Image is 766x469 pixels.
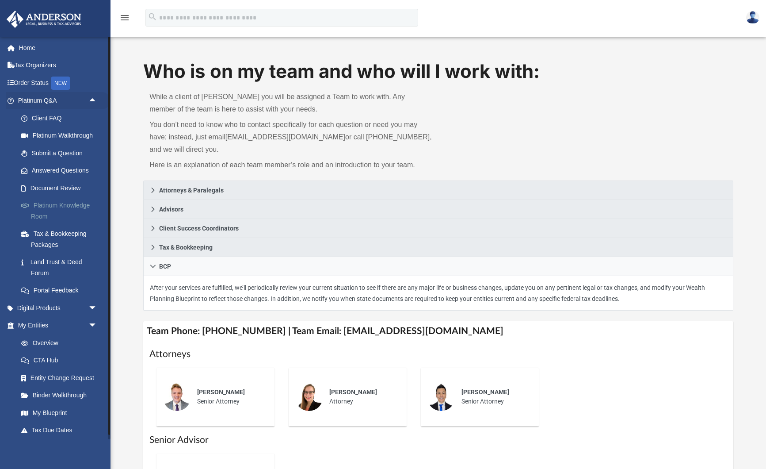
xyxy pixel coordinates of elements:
[159,187,224,193] span: Attorneys & Paralegals
[149,434,727,446] h1: Senior Advisor
[6,299,111,317] a: Digital Productsarrow_drop_down
[6,74,111,92] a: Order StatusNEW
[6,317,111,334] a: My Entitiesarrow_drop_down
[4,11,84,28] img: Anderson Advisors Platinum Portal
[149,91,432,115] p: While a client of [PERSON_NAME] you will be assigned a Team to work with. Any member of the team ...
[143,257,733,276] a: BCP
[12,109,111,127] a: Client FAQ
[12,369,111,387] a: Entity Change Request
[12,127,111,145] a: Platinum Walkthrough
[6,39,111,57] a: Home
[225,133,345,141] a: [EMAIL_ADDRESS][DOMAIN_NAME]
[329,388,377,396] span: [PERSON_NAME]
[143,276,733,311] div: BCP
[746,11,759,24] img: User Pic
[323,381,400,412] div: Attorney
[119,17,130,23] a: menu
[12,334,111,352] a: Overview
[148,12,157,22] i: search
[455,381,533,412] div: Senior Attorney
[6,439,106,457] a: My Anderson Teamarrow_drop_down
[143,238,733,257] a: Tax & Bookkeeping
[159,206,183,212] span: Advisors
[51,77,70,90] div: NEW
[88,92,106,110] span: arrow_drop_up
[88,317,106,335] span: arrow_drop_down
[12,179,111,197] a: Document Review
[150,282,727,304] p: After your services are fulfilled, we’ll periodically review your current situation to see if the...
[149,348,727,361] h1: Attorneys
[295,383,323,411] img: thumbnail
[163,383,191,411] img: thumbnail
[6,57,111,74] a: Tax Organizers
[12,422,111,439] a: Tax Due Dates
[149,159,432,171] p: Here is an explanation of each team member’s role and an introduction to your team.
[143,219,733,238] a: Client Success Coordinators
[159,225,239,231] span: Client Success Coordinators
[12,282,111,300] a: Portal Feedback
[12,225,111,254] a: Tax & Bookkeeping Packages
[88,299,106,317] span: arrow_drop_down
[191,381,268,412] div: Senior Attorney
[197,388,245,396] span: [PERSON_NAME]
[12,144,111,162] a: Submit a Question
[12,197,111,225] a: Platinum Knowledge Room
[427,383,455,411] img: thumbnail
[12,387,111,404] a: Binder Walkthrough
[159,244,213,250] span: Tax & Bookkeeping
[149,119,432,156] p: You don’t need to know who to contact specifically for each question or need you may have; instea...
[12,162,111,180] a: Answered Questions
[12,404,106,422] a: My Blueprint
[12,254,111,282] a: Land Trust & Deed Forum
[119,12,130,23] i: menu
[6,92,111,110] a: Platinum Q&Aarrow_drop_up
[159,263,171,269] span: BCP
[143,321,733,341] h4: Team Phone: [PHONE_NUMBER] | Team Email: [EMAIL_ADDRESS][DOMAIN_NAME]
[12,352,111,369] a: CTA Hub
[88,439,106,457] span: arrow_drop_down
[461,388,509,396] span: [PERSON_NAME]
[143,58,733,85] h1: Who is on my team and who will I work with:
[143,181,733,200] a: Attorneys & Paralegals
[143,200,733,219] a: Advisors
